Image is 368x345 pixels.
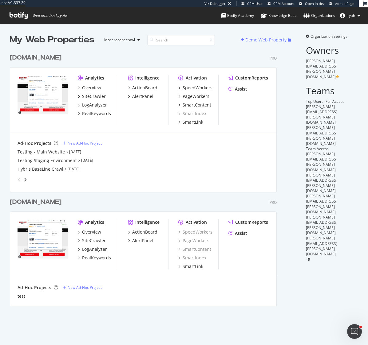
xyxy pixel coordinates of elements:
[306,125,337,146] span: [PERSON_NAME][EMAIL_ADDRESS][PERSON_NAME][DOMAIN_NAME]
[147,35,215,45] input: Search
[228,219,268,225] a: CustomReports
[178,110,206,117] a: SmartIndex
[18,293,25,299] a: test
[82,238,106,244] div: SiteCrawler
[10,34,94,46] div: My Web Properties
[82,93,106,99] div: SiteCrawler
[178,85,212,91] a: SpeedWorkers
[99,35,142,45] button: Most recent crawl
[186,219,207,225] div: Activation
[128,229,157,235] a: ActionBoard
[183,102,211,108] div: SmartContent
[10,53,64,62] a: [DOMAIN_NAME]
[18,75,68,115] img: discounttire.com
[306,193,337,214] span: [PERSON_NAME][EMAIL_ADDRESS][PERSON_NAME][DOMAIN_NAME]
[178,246,211,252] div: SmartContent
[10,198,61,207] div: [DOMAIN_NAME]
[178,119,203,125] a: SmartLink
[18,166,63,172] a: Hybris BaseLine Crawl
[306,215,337,235] span: [PERSON_NAME][EMAIL_ADDRESS][PERSON_NAME][DOMAIN_NAME]
[82,255,111,261] div: RealKeywords
[132,85,157,91] div: ActionBoard
[347,324,362,339] iframe: Intercom live chat
[78,238,106,244] a: SiteCrawler
[241,1,263,6] a: CRM User
[186,75,207,81] div: Activation
[235,75,268,81] div: CustomReports
[303,13,335,19] div: Organizations
[270,56,277,61] div: Pro
[132,238,153,244] div: AlertPanel
[78,246,107,252] a: LogAnalyzer
[18,157,77,164] a: Testing Staging Environment
[306,58,337,79] span: [PERSON_NAME][EMAIL_ADDRESS][PERSON_NAME][DOMAIN_NAME]
[82,229,101,235] div: Overview
[128,85,157,91] a: ActionBoard
[241,35,288,45] button: Demo Web Property
[15,175,23,184] div: angle-left
[82,85,101,91] div: Overview
[241,37,288,42] a: Demo Web Property
[178,255,206,261] a: SmartIndex
[82,102,107,108] div: LogAnalyzer
[183,85,212,91] div: SpeedWorkers
[235,86,247,92] div: Assist
[267,1,295,6] a: CRM Account
[63,285,102,290] a: New Ad-Hoc Project
[69,149,81,154] a: [DATE]
[78,229,101,235] a: Overview
[78,85,101,91] a: Overview
[63,141,102,146] a: New Ad-Hoc Project
[329,1,354,6] a: Admin Page
[245,37,287,43] div: Demo Web Property
[303,7,335,24] a: Organizations
[10,198,64,207] a: [DOMAIN_NAME]
[178,229,212,235] a: SpeedWorkers
[235,219,268,225] div: CustomReports
[68,285,102,290] div: New Ad-Hoc Project
[306,172,337,193] span: [PERSON_NAME][EMAIL_ADDRESS][PERSON_NAME][DOMAIN_NAME]
[221,13,254,19] div: Botify Academy
[81,158,93,163] a: [DATE]
[178,263,203,269] a: SmartLink
[104,38,135,42] div: Most recent crawl
[228,75,268,81] a: CustomReports
[135,75,160,81] div: Intelligence
[183,119,203,125] div: SmartLink
[68,141,102,146] div: New Ad-Hoc Project
[335,11,365,21] button: ryah
[305,1,325,6] span: Open in dev
[82,110,111,117] div: RealKeywords
[306,104,337,125] span: [PERSON_NAME][EMAIL_ADDRESS][PERSON_NAME][DOMAIN_NAME]
[78,93,106,99] a: SiteCrawler
[183,263,203,269] div: SmartLink
[85,219,104,225] div: Analytics
[270,200,277,205] div: Pro
[78,255,111,261] a: RealKeywords
[135,219,160,225] div: Intelligence
[247,1,263,6] span: CRM User
[128,238,153,244] a: AlertPanel
[18,149,65,155] a: Testing - Main Website
[335,1,354,6] span: Admin Page
[235,230,247,236] div: Assist
[18,219,68,259] img: discounttiresecondary.com
[306,257,310,262] span: + 9
[261,7,297,24] a: Knowledge Base
[347,13,355,18] span: ryah
[132,229,157,235] div: ActionBoard
[32,13,67,18] span: Welcome back, ryah !
[299,1,325,6] a: Open in dev
[306,86,358,96] h2: Teams
[228,230,247,236] a: Assist
[311,34,347,39] span: Organization Settings
[178,238,209,244] a: PageWorkers
[128,93,153,99] a: AlertPanel
[18,285,51,291] div: Ad-Hoc Projects
[23,176,27,183] div: angle-right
